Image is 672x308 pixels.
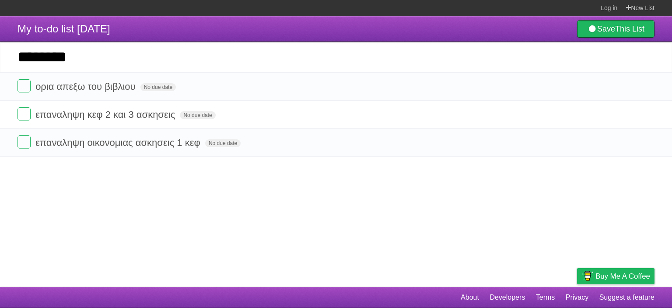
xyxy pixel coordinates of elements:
a: Developers [490,289,525,306]
label: Done [17,135,31,149]
a: About [461,289,479,306]
label: Star task [601,135,618,150]
b: This List [615,25,644,33]
a: Buy me a coffee [577,268,654,284]
span: No due date [140,83,176,91]
a: SaveThis List [577,20,654,38]
label: Done [17,79,31,92]
span: My to-do list [DATE] [17,23,110,35]
a: Privacy [566,289,588,306]
span: No due date [180,111,215,119]
a: Suggest a feature [599,289,654,306]
label: Star task [601,107,618,122]
span: Buy me a coffee [595,269,650,284]
span: ορια απεξω του βιβλιου [35,81,137,92]
span: No due date [205,139,241,147]
label: Done [17,107,31,120]
a: Terms [536,289,555,306]
span: επαναληψη κεφ 2 και 3 ασκησεις [35,109,177,120]
label: Star task [601,79,618,94]
img: Buy me a coffee [581,269,593,283]
span: επαναληψη οικονομιας ασκησεις 1 κεφ [35,137,203,148]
